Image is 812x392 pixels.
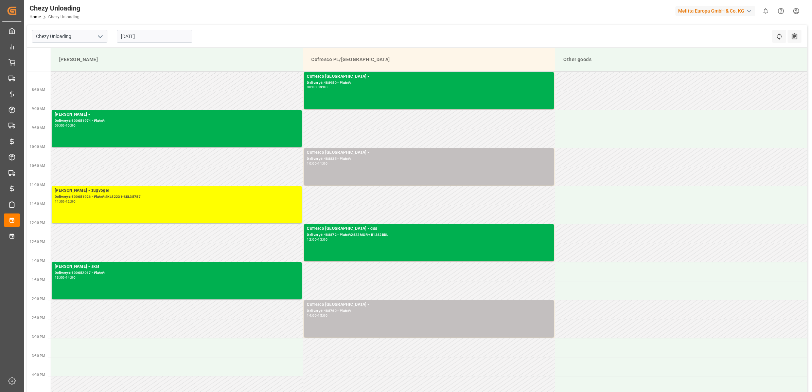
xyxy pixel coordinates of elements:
[30,145,45,149] span: 10:00 AM
[32,259,45,263] span: 1:00 PM
[32,354,45,358] span: 3:30 PM
[32,316,45,320] span: 2:30 PM
[95,31,105,42] button: open menu
[307,308,551,314] div: Delivery#:488760 - Plate#:
[308,53,549,66] div: Cofresco PL/[GEOGRAPHIC_DATA]
[66,124,75,127] div: 10:00
[32,335,45,339] span: 3:00 PM
[32,88,45,92] span: 8:30 AM
[32,107,45,111] span: 9:00 AM
[307,314,317,317] div: 14:00
[30,202,45,206] span: 11:30 AM
[30,183,45,187] span: 11:00 AM
[32,278,45,282] span: 1:30 PM
[307,86,317,89] div: 08:00
[30,15,41,19] a: Home
[32,30,107,43] input: Type to search/select
[66,200,75,203] div: 12:00
[55,263,299,270] div: [PERSON_NAME] - skat
[317,238,318,241] div: -
[307,156,551,162] div: Delivery#:488835 - Plate#:
[561,53,801,66] div: Other goods
[30,221,45,225] span: 12:00 PM
[66,276,75,279] div: 14:00
[55,187,299,194] div: [PERSON_NAME] - zugvogel
[32,297,45,301] span: 2:00 PM
[318,314,328,317] div: 15:00
[117,30,192,43] input: DD.MM.YYYY
[65,276,66,279] div: -
[317,314,318,317] div: -
[55,276,65,279] div: 13:00
[307,232,551,238] div: Delivery#:488872 - Plate#:2522MCR + R1382BDL
[65,124,66,127] div: -
[675,4,758,17] button: Melitta Europa GmbH & Co. KG
[758,3,773,19] button: show 0 new notifications
[55,194,299,200] div: Delivery#:400051926 - Plate#:SKL52231-SKL35757
[317,86,318,89] div: -
[307,225,551,232] div: Cofresco [GEOGRAPHIC_DATA] - dss
[307,238,317,241] div: 12:00
[318,238,328,241] div: 13:00
[307,73,551,80] div: Cofresco [GEOGRAPHIC_DATA] -
[307,162,317,165] div: 10:00
[307,301,551,308] div: Cofresco [GEOGRAPHIC_DATA] -
[30,164,45,168] span: 10:30 AM
[55,200,65,203] div: 11:00
[307,149,551,156] div: Cofresco [GEOGRAPHIC_DATA] -
[318,162,328,165] div: 11:00
[55,270,299,276] div: Delivery#:400052017 - Plate#:
[317,162,318,165] div: -
[55,118,299,124] div: Delivery#:400051974 - Plate#:
[675,6,755,16] div: Melitta Europa GmbH & Co. KG
[65,200,66,203] div: -
[30,3,80,13] div: Chezy Unloading
[55,111,299,118] div: [PERSON_NAME] -
[307,80,551,86] div: Delivery#:488950 - Plate#:
[773,3,789,19] button: Help Center
[30,240,45,244] span: 12:30 PM
[32,373,45,377] span: 4:00 PM
[32,126,45,130] span: 9:30 AM
[56,53,297,66] div: [PERSON_NAME]
[318,86,328,89] div: 09:00
[55,124,65,127] div: 09:00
